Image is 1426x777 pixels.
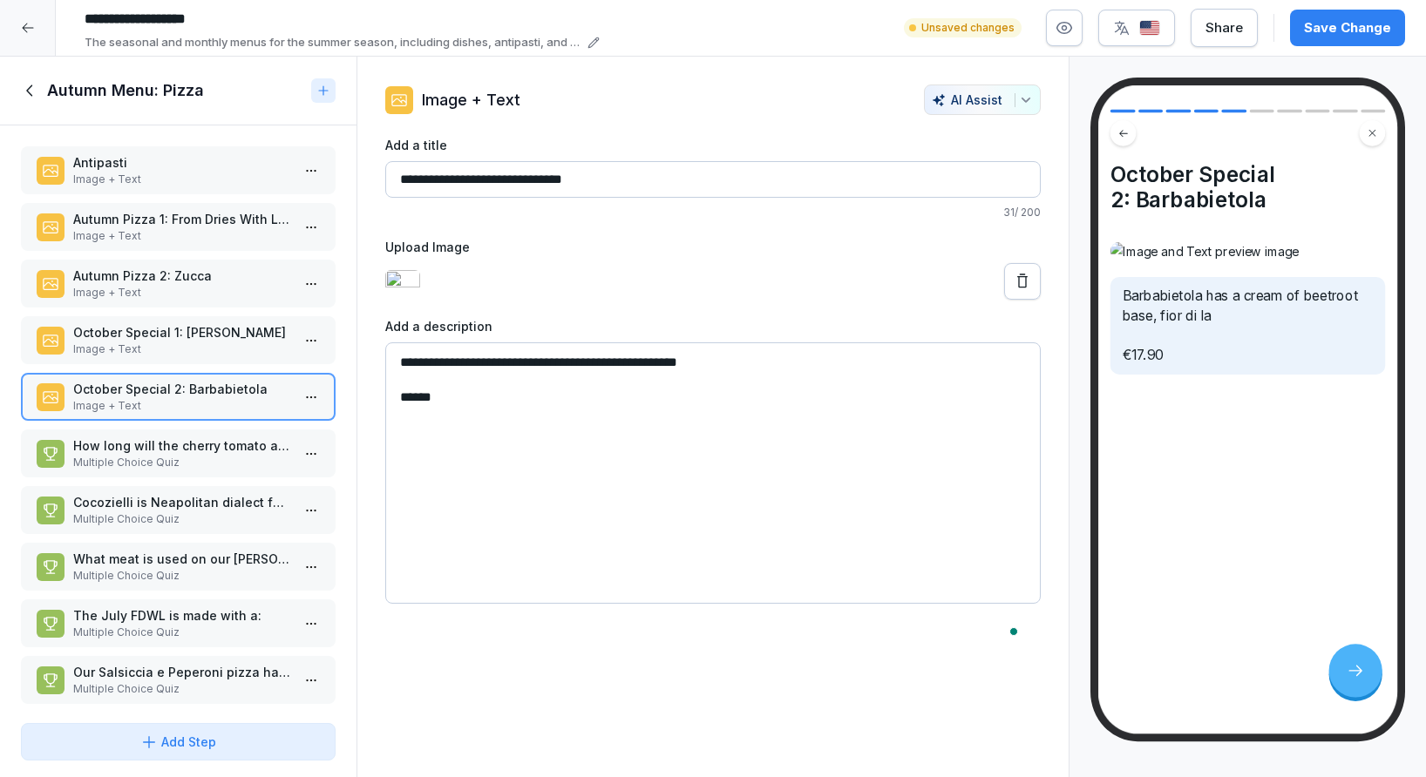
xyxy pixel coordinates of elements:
[73,455,290,470] p: Multiple Choice Quiz
[73,568,290,584] p: Multiple Choice Quiz
[73,493,290,511] p: Cocozielli is Neapolitan dialect for…
[21,723,336,760] button: Add Step
[73,172,290,187] p: Image + Text
[1205,18,1243,37] div: Share
[1123,287,1374,366] p: Barbabietola has a cream of beetroot base, fior di la €17.90
[1304,18,1391,37] div: Save Change
[21,146,336,194] div: AntipastiImage + Text
[921,20,1015,36] p: Unsaved changes
[422,88,520,111] p: Image + Text
[21,486,336,534] div: Cocozielli is Neapolitan dialect for…Multiple Choice Quiz
[73,153,290,172] p: Antipasti
[140,733,216,751] div: Add Step
[385,342,1041,604] textarea: To enrich screen reader interactions, please activate Accessibility in Grammarly extension settings
[73,663,290,681] p: Our Salsiccia e Peperoni pizza has which kind of cheese?
[73,398,290,414] p: Image + Text
[73,625,290,640] p: Multiple Choice Quiz
[73,380,290,398] p: October Special 2: Barbabietola
[73,681,290,697] p: Multiple Choice Quiz
[21,260,336,307] div: Autumn Pizza 2: ZuccaImage + Text
[47,80,204,101] h1: Autumn Menu: Pizza
[73,550,290,568] p: What meat is used on our [PERSON_NAME] pizza?
[73,210,290,228] p: Autumn Pizza 1: From Dries With Love
[73,511,290,527] p: Multiple Choice Quiz
[73,341,290,357] p: Image + Text
[1139,20,1160,37] img: us.svg
[1110,242,1386,260] img: Image and Text preview image
[73,285,290,301] p: Image + Text
[385,270,420,293] img: 8091c67d-efde-4c89-978a-be0c2c2a0862
[21,316,336,364] div: October Special 1: [PERSON_NAME]Image + Text
[1191,9,1258,47] button: Share
[73,436,290,455] p: How long will the cherry tomato antipasti be on the menu?
[21,543,336,591] div: What meat is used on our [PERSON_NAME] pizza?Multiple Choice Quiz
[73,323,290,341] p: October Special 1: [PERSON_NAME]
[385,136,1041,154] label: Add a title
[85,34,582,51] p: The seasonal and monthly menus for the summer season, including dishes, antipasti, and monthly sp...
[21,429,336,477] div: How long will the cherry tomato antipasti be on the menu?Multiple Choice Quiz
[73,606,290,625] p: The July FDWL is made with a:
[924,84,1041,115] button: AI Assist
[1290,10,1405,46] button: Save Change
[21,203,336,251] div: Autumn Pizza 1: From Dries With LoveImage + Text
[73,228,290,244] p: Image + Text
[73,267,290,285] p: Autumn Pizza 2: Zucca
[385,317,1041,335] label: Add a description
[932,92,1033,107] div: AI Assist
[21,599,336,647] div: The July FDWL is made with a:Multiple Choice Quiz
[1110,161,1386,213] h4: October Special 2: Barbabietola
[21,373,336,421] div: October Special 2: BarbabietolaImage + Text
[385,238,1041,256] label: Upload Image
[21,656,336,704] div: Our Salsiccia e Peperoni pizza has which kind of cheese?Multiple Choice Quiz
[385,205,1041,220] p: 31 / 200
